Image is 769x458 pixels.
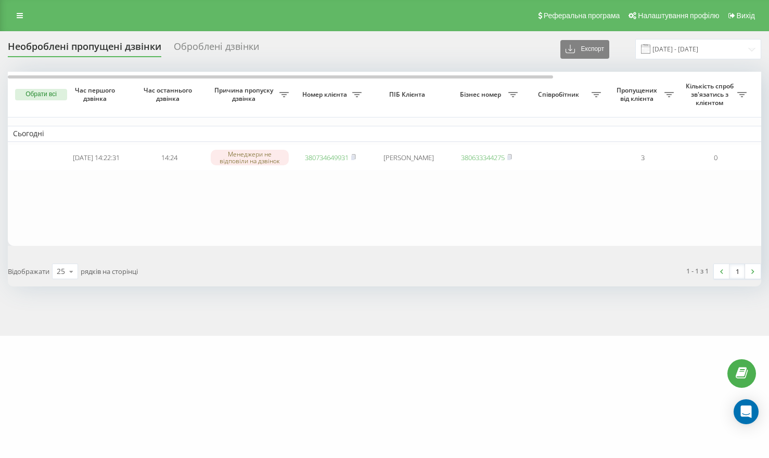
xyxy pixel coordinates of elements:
[611,86,664,102] span: Пропущених від клієнта
[734,399,759,424] div: Open Intercom Messenger
[684,82,737,107] span: Кількість спроб зв'язатись з клієнтом
[606,144,679,172] td: 3
[299,90,352,99] span: Номер клієнта
[133,144,206,172] td: 14:24
[679,144,752,172] td: 0
[141,86,197,102] span: Час останнього дзвінка
[211,86,279,102] span: Причина пропуску дзвінка
[376,90,441,99] span: ПІБ Клієнта
[211,150,289,165] div: Менеджери не відповіли на дзвінок
[737,11,755,20] span: Вихід
[729,264,745,279] a: 1
[367,144,450,172] td: [PERSON_NAME]
[560,40,609,59] button: Експорт
[174,41,259,57] div: Оброблені дзвінки
[544,11,620,20] span: Реферальна програма
[686,266,709,276] div: 1 - 1 з 1
[638,11,719,20] span: Налаштування профілю
[305,153,349,162] a: 380734649931
[8,267,49,276] span: Відображати
[455,90,508,99] span: Бізнес номер
[528,90,592,99] span: Співробітник
[57,266,65,277] div: 25
[68,86,124,102] span: Час першого дзвінка
[461,153,505,162] a: 380633344275
[8,41,161,57] div: Необроблені пропущені дзвінки
[81,267,138,276] span: рядків на сторінці
[15,89,67,100] button: Обрати всі
[60,144,133,172] td: [DATE] 14:22:31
